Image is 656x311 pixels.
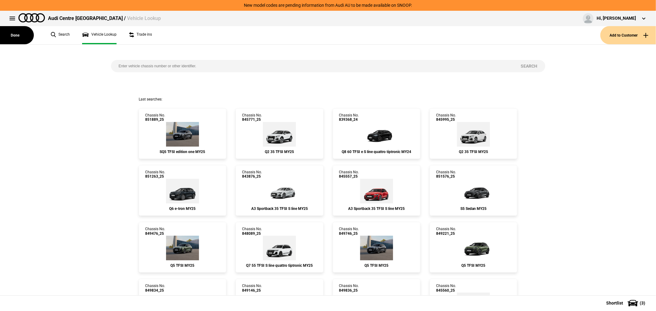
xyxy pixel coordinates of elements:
[339,227,359,236] div: Chassis No.
[360,236,393,260] img: Audi_GUBAZG_25_FW_N7N7_3FU_PAH_WA7_6FJ_F80_H65_Y4T_(Nadin:_3FU_6FJ_C56_F80_H65_PAH_S9S_WA7_Y4T)_e...
[145,288,165,293] span: 849834_25
[606,301,623,305] span: Shortlist
[145,113,165,122] div: Chassis No.
[339,231,359,236] span: 849746_25
[436,117,456,122] span: 845995_25
[339,263,414,268] div: Q5 TFSI MY25
[242,174,262,179] span: 843876_25
[127,15,161,21] span: Vehicle Lookup
[166,122,199,147] img: Audi_GUBS5Y_25LE_GX_6Y6Y_PAH_6FJ_53D_(Nadin:_53D_6FJ_C56_PAH)_ext.png
[339,174,359,179] span: 845557_25
[513,60,545,72] button: Search
[597,15,636,22] div: Hi, [PERSON_NAME]
[436,207,511,211] div: S5 Sedan MY25
[455,179,492,203] img: Audi_FU2S5Y_25S_GX_6Y6Y_PAH_9VS_WA2_PQ7_PYH_PWO_3FP_F19_(Nadin:_3FP_9VS_C92_F19_PAH_PQ7_PWO_PYH_S...
[436,284,456,293] div: Chassis No.
[436,174,456,179] span: 851576_25
[166,236,199,260] img: Audi_GUBAZG_25_FW_M4M4_3FU_WA9_PAH_WA7_6FJ_PYH_F80_H65_(Nadin:_3FU_6FJ_C56_F80_H65_PAH_PYH_S9S_WA...
[242,170,262,179] div: Chassis No.
[242,207,317,211] div: A3 Sportback 35 TFSI S line MY25
[111,60,513,72] input: Enter vehicle chassis number or other identifier.
[166,179,199,203] img: Audi_GFBA1A_25_FW_H1H1__(Nadin:_C05)_ext.png
[339,288,359,293] span: 849836_25
[242,263,317,268] div: Q7 55 TFSI S line quattro tiptronic MY25
[18,13,45,22] img: audi.png
[145,227,165,236] div: Chassis No.
[263,236,296,260] img: Audi_4MQCX2_25_EI_2Y2Y_WC7_WA7_PAH_N0Q_54K_(Nadin:_54K_C93_N0Q_PAH_WA7_WC7)_ext.png
[145,231,165,236] span: 849476_25
[455,236,492,260] img: Audi_GUBAZG_25_FW_M4M4_3FU_PAH_WA7_6FJ_F80_H65_(Nadin:_3FU_6FJ_C56_F80_H65_PAH_S9S_WA7)_ext.png
[640,301,645,305] span: ( 3 )
[436,113,456,122] div: Chassis No.
[600,26,656,44] button: Add to Customer
[436,227,456,236] div: Chassis No.
[597,295,656,311] button: Shortlist(3)
[436,170,456,179] div: Chassis No.
[82,26,117,44] a: Vehicle Lookup
[48,15,161,22] div: Audi Centre [GEOGRAPHIC_DATA] /
[51,26,70,44] a: Search
[129,26,152,44] a: Trade ins
[145,174,165,179] span: 851263_25
[263,122,296,147] img: Audi_GAGBKG_25_YM_2Y2Y_WA2_4E7_6XK_4L6_(Nadin:_4E7_4L6_6XK_C49_WA2)_ext.png
[139,97,162,101] span: Last searches:
[436,288,456,293] span: 845560_25
[436,231,456,236] span: 849221_25
[145,170,165,179] div: Chassis No.
[242,117,262,122] span: 845771_25
[358,122,395,147] img: Audi_4MT0P3_24_EI_0E0E_CX2_MP_WF9_0N5_3S2_(Nadin:_0N5_3S2_C87_CX2_N0Q_S2S_S9S_WF9_YJZ)_ext.png
[360,179,393,203] img: Audi_8YFCYG_25_EI_B1B1_WXC_PWL_WXC-2_(Nadin:_6FJ_C53_PWL_S9S_WXC)_ext.png
[339,207,414,211] div: A3 Sportback 35 TFSI S line MY25
[436,150,511,154] div: Q2 35 TFSI MY25
[145,284,165,293] div: Chassis No.
[339,150,414,154] div: Q8 60 TFSI e S line quattro tiptronic MY24
[242,227,262,236] div: Chassis No.
[261,179,298,203] img: Audi_8YFCYG_25_EI_2Y2Y_4E6_(Nadin:_4E6_C51)_ext.png
[436,263,511,268] div: Q5 TFSI MY25
[242,113,262,122] div: Chassis No.
[242,284,262,293] div: Chassis No.
[339,170,359,179] div: Chassis No.
[242,150,317,154] div: Q2 35 TFSI MY25
[339,284,359,293] div: Chassis No.
[457,122,490,147] img: Audi_GAGBKG_25_YM_Z9Z9_4A3_4E7_2JG_(Nadin:_2JG_4A3_4E7_C49)_ext.png
[145,263,220,268] div: Q5 TFSI MY25
[145,207,220,211] div: Q6 e-tron MY25
[339,117,359,122] span: 839368_24
[339,113,359,122] div: Chassis No.
[145,117,165,122] span: 851889_25
[242,288,262,293] span: 849146_25
[242,231,262,236] span: 848089_25
[145,150,220,154] div: SQ5 TFSI edition one MY25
